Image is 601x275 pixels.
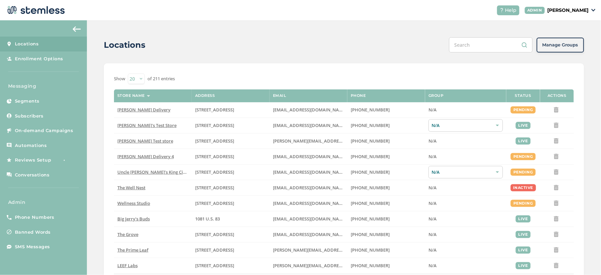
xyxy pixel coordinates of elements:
[273,107,344,113] label: arman91488@gmail.com
[195,216,220,222] span: 1081 U.S. 83
[117,200,188,206] label: Wellness Studio
[273,185,347,191] span: [EMAIL_ADDRESS][DOMAIN_NAME]
[351,138,390,144] span: [PHONE_NUMBER]
[117,263,188,269] label: LEEF Labs
[195,153,234,160] span: [STREET_ADDRESS]
[273,169,347,175] span: [EMAIL_ADDRESS][DOMAIN_NAME]
[117,216,188,222] label: Big Jerry's Buds
[351,138,422,144] label: (503) 332-4545
[195,262,234,269] span: [STREET_ADDRESS]
[429,200,503,206] label: N/A
[351,107,422,113] label: (818) 561-0790
[516,247,531,254] div: live
[351,107,390,113] span: [PHONE_NUMBER]
[351,169,422,175] label: (907) 330-7833
[511,169,536,176] div: pending
[429,93,444,98] label: Group
[195,122,234,128] span: [STREET_ADDRESS]
[195,138,234,144] span: [STREET_ADDRESS]
[351,232,422,237] label: (619) 600-1269
[351,247,422,253] label: (520) 272-8455
[195,185,234,191] span: [STREET_ADDRESS]
[117,138,188,144] label: Swapnil Test store
[15,142,47,149] span: Automations
[147,76,175,82] label: of 211 entries
[195,232,266,237] label: 8155 Center Street
[273,262,416,269] span: [PERSON_NAME][EMAIL_ADDRESS][PERSON_NAME][DOMAIN_NAME]
[516,262,531,269] div: live
[273,263,344,269] label: josh.bowers@leefca.com
[15,214,54,221] span: Phone Numbers
[195,123,266,128] label: 123 East Main Street
[117,185,145,191] span: The Well Nest
[195,93,215,98] label: Address
[117,185,188,191] label: The Well Nest
[351,123,422,128] label: (503) 804-9208
[56,153,70,167] img: glitter-stars-b7820f95.gif
[195,169,234,175] span: [STREET_ADDRESS]
[195,107,266,113] label: 17523 Ventura Boulevard
[15,41,39,47] span: Locations
[147,95,150,97] img: icon-sort-1e1d7615.svg
[195,200,266,206] label: 123 Main Street
[273,138,344,144] label: swapnil@stemless.co
[73,26,81,32] img: icon-arrow-back-accent-c549486e.svg
[273,154,344,160] label: arman91488@gmail.com
[351,247,390,253] span: [PHONE_NUMBER]
[117,154,188,160] label: Hazel Delivery 4
[429,232,503,237] label: N/A
[273,93,286,98] label: Email
[273,138,381,144] span: [PERSON_NAME][EMAIL_ADDRESS][DOMAIN_NAME]
[511,106,536,113] div: pending
[525,7,545,14] div: ADMIN
[351,185,422,191] label: (269) 929-8463
[15,157,51,164] span: Reviews Setup
[117,216,150,222] span: Big Jerry's Buds
[195,247,266,253] label: 4120 East Speedway Boulevard
[273,122,347,128] span: [EMAIL_ADDRESS][DOMAIN_NAME]
[540,89,574,102] th: Actions
[567,242,601,275] div: Chat Widget
[195,154,266,160] label: 17523 Ventura Boulevard
[515,93,531,98] label: Status
[15,172,50,178] span: Conversations
[429,154,503,160] label: N/A
[15,56,63,62] span: Enrollment Options
[351,262,390,269] span: [PHONE_NUMBER]
[273,247,381,253] span: [PERSON_NAME][EMAIL_ADDRESS][DOMAIN_NAME]
[117,93,145,98] label: Store name
[117,169,188,175] label: Uncle Herb’s King Circle
[351,216,422,222] label: (580) 539-1118
[15,229,51,236] span: Banned Words
[351,216,390,222] span: [PHONE_NUMBER]
[516,137,531,145] div: live
[15,98,40,105] span: Segments
[104,39,145,51] h2: Locations
[114,76,125,82] label: Show
[117,123,188,128] label: Brian's Test Store
[511,184,536,191] div: inactive
[429,185,503,191] label: N/A
[592,9,596,12] img: icon_down-arrow-small-66adaf34.svg
[117,200,150,206] span: Wellness Studio
[351,263,422,269] label: (707) 513-9697
[195,107,234,113] span: [STREET_ADDRESS]
[195,169,266,175] label: 209 King Circle
[351,169,390,175] span: [PHONE_NUMBER]
[516,122,531,129] div: live
[351,154,422,160] label: (818) 561-0790
[351,93,366,98] label: Phone
[351,200,390,206] span: [PHONE_NUMBER]
[195,247,234,253] span: [STREET_ADDRESS]
[273,200,344,206] label: vmrobins@gmail.com
[351,122,390,128] span: [PHONE_NUMBER]
[195,216,266,222] label: 1081 U.S. 83
[273,231,347,237] span: [EMAIL_ADDRESS][DOMAIN_NAME]
[351,231,390,237] span: [PHONE_NUMBER]
[429,216,503,222] label: N/A
[195,200,234,206] span: [STREET_ADDRESS]
[117,169,191,175] span: Uncle [PERSON_NAME]’s King Circle
[273,107,347,113] span: [EMAIL_ADDRESS][DOMAIN_NAME]
[117,232,188,237] label: The Grove
[273,185,344,191] label: vmrobins@gmail.com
